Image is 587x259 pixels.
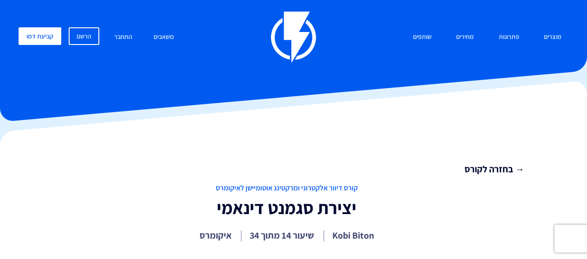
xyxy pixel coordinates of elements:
[406,27,439,47] a: שותפים
[19,27,61,45] a: קביעת דמו
[49,163,524,176] a: → בחזרה לקורס
[49,183,524,194] span: קורס דיוור אלקטרוני ומרקטינג אוטומיישן לאיקומרס
[107,27,139,47] a: התחבר
[147,27,181,47] a: משאבים
[200,229,232,242] p: איקומרס
[240,227,243,242] i: |
[492,27,526,47] a: פתרונות
[449,27,481,47] a: מחירים
[323,227,325,242] i: |
[250,229,314,242] p: שיעור 14 מתוך 34
[69,27,99,45] a: הרשם
[332,229,374,242] p: Kobi Biton
[49,198,524,218] h1: יצירת סגמנט דינאמי
[537,27,568,47] a: מוצרים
